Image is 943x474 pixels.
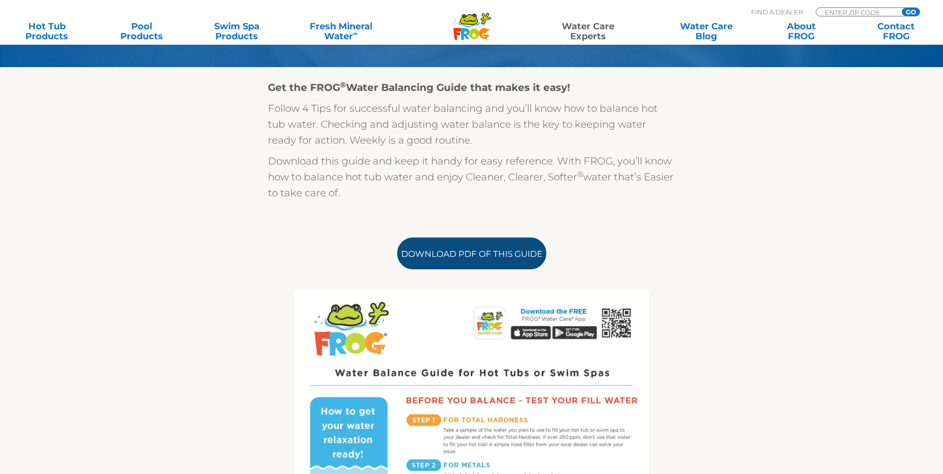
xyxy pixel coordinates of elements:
sup: ∞ [353,29,358,37]
a: PoolProducts [105,21,179,41]
p: Find A Dealer [751,7,803,16]
a: Hot TubProducts [10,21,84,41]
a: Download PDF of this Guide [397,237,546,269]
sup: ® [340,80,346,89]
sup: ® [577,169,583,179]
a: Water CareBlog [669,21,743,41]
p: Follow 4 Tips for successful water balancing and you’ll know how to balance hot tub water. Checki... [268,100,676,148]
a: AboutFROG [764,21,838,41]
p: Download this guide and keep it handy for easy reference. With FROG, you’ll know how to balance h... [268,153,676,201]
a: ContactFROG [859,21,933,41]
strong: Get the FROG Water Balancing Guide that makes it easy! [268,81,570,93]
a: Water CareExperts [528,21,648,41]
a: Fresh MineralWater∞ [295,21,387,41]
a: Swim SpaProducts [200,21,274,41]
input: GO [902,8,920,16]
input: Zip Code Form [824,8,891,16]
